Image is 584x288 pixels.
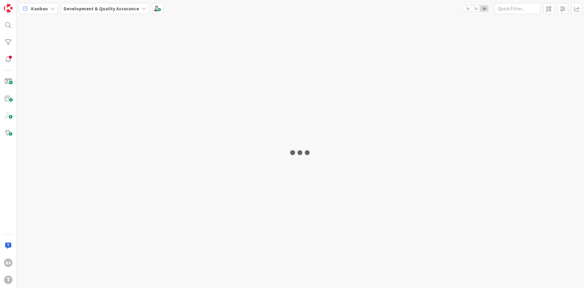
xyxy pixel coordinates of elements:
[4,4,12,12] img: Visit kanbanzone.com
[4,276,12,284] div: T
[495,3,540,14] input: Quick Filter...
[464,5,472,12] span: 1x
[472,5,480,12] span: 2x
[31,5,48,12] span: Kanban
[64,5,139,12] b: Development & Quality Assurance
[480,5,488,12] span: 3x
[4,259,12,267] div: BS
